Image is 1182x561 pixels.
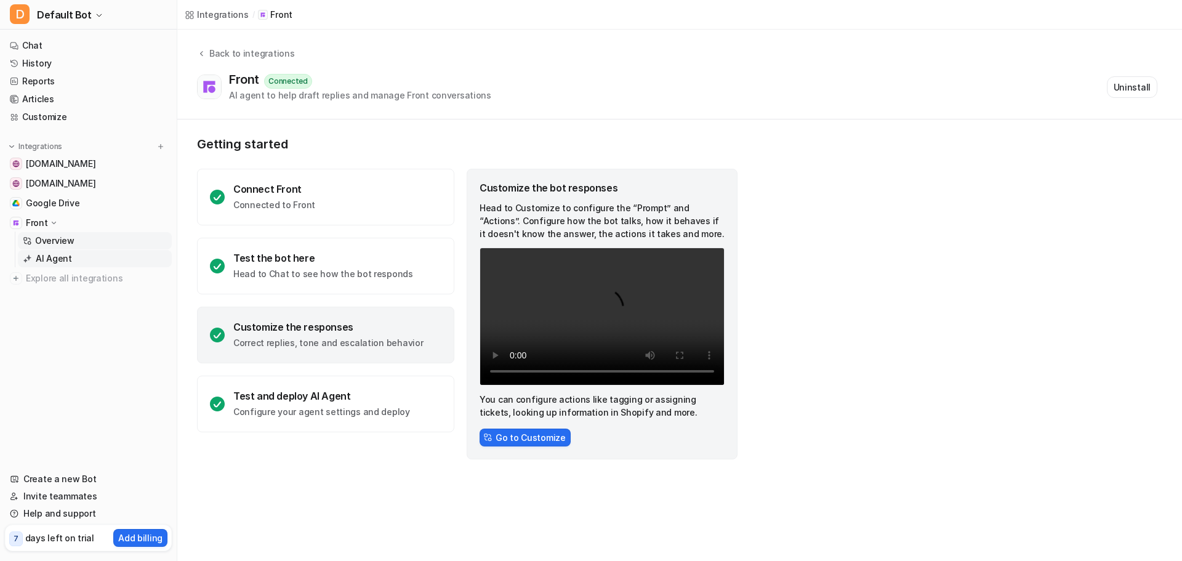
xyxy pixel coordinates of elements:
[10,4,30,24] span: D
[252,9,255,20] span: /
[14,533,18,544] p: 7
[233,183,315,195] div: Connect Front
[12,219,20,227] img: Front
[5,55,172,72] a: History
[113,529,167,547] button: Add billing
[5,140,66,153] button: Integrations
[206,47,294,60] div: Back to integrations
[18,142,62,151] p: Integrations
[212,20,234,42] div: Close
[164,415,206,424] span: Messages
[5,91,172,108] a: Articles
[5,175,172,192] a: www.twostrokeperformance.com.au[DOMAIN_NAME]
[5,73,172,90] a: Reports
[229,72,264,87] div: Front
[47,415,75,424] span: Home
[26,268,167,288] span: Explore all integrations
[25,108,222,129] p: How can we help?
[5,195,172,212] a: Google DriveGoogle Drive
[25,531,94,544] p: days left on trial
[156,142,165,151] img: menu_add.svg
[185,8,249,21] a: Integrations
[270,9,292,21] p: Front
[5,505,172,522] a: Help and support
[71,20,96,44] img: Profile image for eesel
[118,531,163,544] p: Add billing
[36,252,72,265] p: AI Agent
[480,248,725,385] video: Your browser does not support the video tag.
[12,160,20,167] img: www.tsp-erm.com
[18,250,172,267] a: AI Agent
[233,406,410,418] p: Configure your agent settings and deploy
[25,20,49,44] img: Profile image for Amogh
[233,252,413,264] div: Test the bot here
[264,74,312,89] div: Connected
[25,155,206,168] div: Send us a message
[12,180,20,187] img: www.twostrokeperformance.com.au
[229,89,491,102] div: AI agent to help draft replies and manage Front conversations
[5,470,172,488] a: Create a new Bot
[480,393,725,419] p: You can configure actions like tagging or assigning tickets, looking up information in Shopify an...
[480,182,725,194] div: Customize the bot responses
[197,137,739,151] p: Getting started
[480,429,571,446] button: Go to Customize
[48,20,73,44] img: Profile image for Katelin
[35,235,74,247] p: Overview
[5,270,172,287] a: Explore all integrations
[123,384,246,434] button: Messages
[260,12,266,18] img: Front icon
[26,217,48,229] p: Front
[233,268,413,280] p: Head to Chat to see how the bot responds
[5,37,172,54] a: Chat
[233,337,423,349] p: Correct replies, tone and escalation behavior
[483,433,492,442] img: CstomizeIcon
[25,87,222,108] p: Hi there 👋
[26,177,95,190] span: [DOMAIN_NAME]
[233,390,410,402] div: Test and deploy AI Agent
[5,488,172,505] a: Invite teammates
[18,232,172,249] a: Overview
[10,272,22,285] img: explore all integrations
[12,145,234,179] div: Send us a message
[12,200,20,207] img: Google Drive
[233,321,423,333] div: Customize the responses
[197,8,249,21] div: Integrations
[5,108,172,126] a: Customize
[233,199,315,211] p: Connected to Front
[7,142,16,151] img: expand menu
[258,9,292,21] a: Front iconFront
[5,155,172,172] a: www.tsp-erm.com[DOMAIN_NAME]
[26,197,80,209] span: Google Drive
[1107,76,1157,98] button: Uninstall
[480,201,725,240] p: Head to Customize to configure the “Prompt” and “Actions”. Configure how the bot talks, how it be...
[26,158,95,170] span: [DOMAIN_NAME]
[197,47,294,72] button: Back to integrations
[201,78,218,95] img: Front
[37,6,92,23] span: Default Bot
